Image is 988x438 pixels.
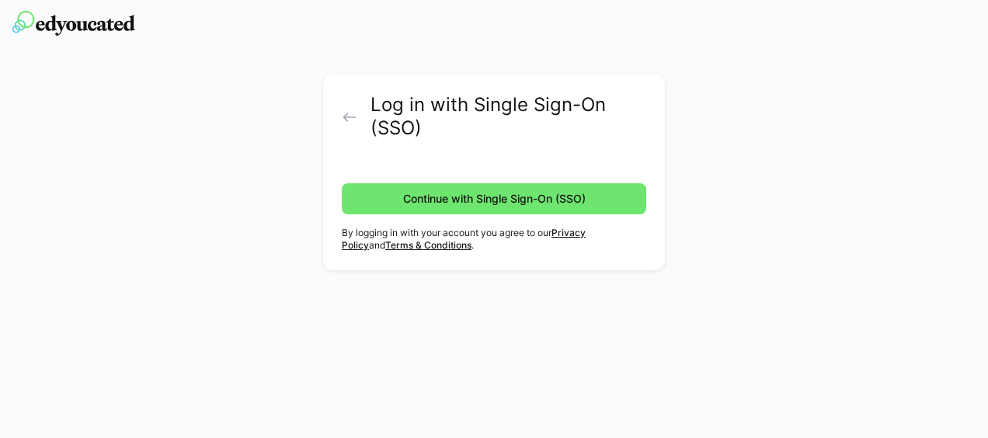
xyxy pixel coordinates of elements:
a: Terms & Conditions [385,239,471,251]
img: edyoucated [12,11,135,36]
button: Continue with Single Sign-On (SSO) [342,183,646,214]
span: Continue with Single Sign-On (SSO) [401,191,588,207]
p: By logging in with your account you agree to our and . [342,227,646,252]
h2: Log in with Single Sign-On (SSO) [370,93,646,140]
a: Privacy Policy [342,227,586,251]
